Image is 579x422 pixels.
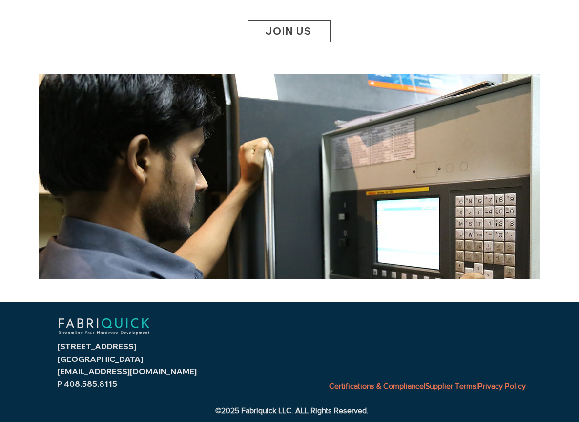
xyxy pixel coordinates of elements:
span: ©2025 Fabriquick LLC. ALL Rights Reserved. [215,406,369,415]
a: JOIN US [248,20,331,42]
a: Privacy Policy [478,382,526,390]
span: [STREET_ADDRESS] [57,341,136,351]
span: [GEOGRAPHIC_DATA] [57,354,143,364]
span: | | [329,382,526,390]
span: JOIN US [265,25,312,37]
img: industry worker [39,74,540,279]
span: P 408.585.8115 [57,379,117,389]
a: Supplier Terms [425,382,476,390]
a: [EMAIL_ADDRESS][DOMAIN_NAME] [57,366,197,376]
a: Certifications & Compliance [329,382,424,390]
